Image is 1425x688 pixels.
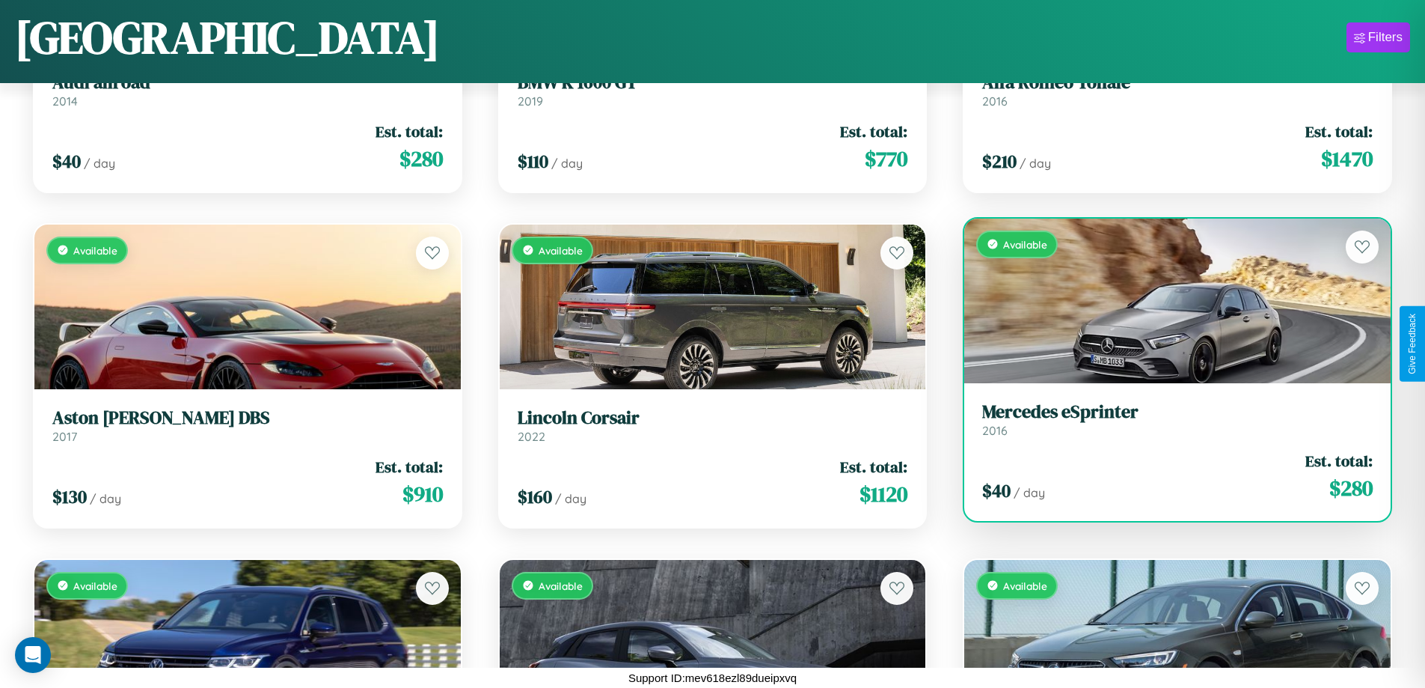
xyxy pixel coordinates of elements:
[15,637,51,673] div: Open Intercom Messenger
[1003,579,1047,592] span: Available
[982,478,1011,503] span: $ 40
[1305,450,1373,472] span: Est. total:
[518,407,908,429] h3: Lincoln Corsair
[84,156,115,171] span: / day
[539,579,583,592] span: Available
[376,456,443,478] span: Est. total:
[52,72,443,109] a: Audi allroad2014
[52,94,78,109] span: 2014
[982,401,1373,423] h3: Mercedes eSprinter
[859,479,907,509] span: $ 1120
[1346,22,1410,52] button: Filters
[1368,30,1403,45] div: Filters
[90,491,121,506] span: / day
[402,479,443,509] span: $ 910
[1020,156,1051,171] span: / day
[52,407,443,429] h3: Aston [PERSON_NAME] DBS
[1329,473,1373,503] span: $ 280
[1321,144,1373,174] span: $ 1470
[539,244,583,257] span: Available
[73,244,117,257] span: Available
[840,456,907,478] span: Est. total:
[518,72,908,109] a: BMW K 1600 GT2019
[376,121,443,142] span: Est. total:
[73,579,117,592] span: Available
[982,72,1373,109] a: Alfa Romeo Tonale2016
[840,121,907,142] span: Est. total:
[1003,238,1047,251] span: Available
[518,407,908,444] a: Lincoln Corsair2022
[551,156,583,171] span: / day
[399,144,443,174] span: $ 280
[865,144,907,174] span: $ 770
[52,72,443,94] h3: Audi allroad
[518,72,908,94] h3: BMW K 1600 GT
[555,491,586,506] span: / day
[518,429,545,444] span: 2022
[52,429,77,444] span: 2017
[1407,314,1418,374] div: Give Feedback
[15,7,440,68] h1: [GEOGRAPHIC_DATA]
[982,401,1373,438] a: Mercedes eSprinter2016
[518,484,552,509] span: $ 160
[1305,121,1373,142] span: Est. total:
[518,149,548,174] span: $ 110
[52,484,87,509] span: $ 130
[628,668,797,688] p: Support ID: mev618ezl89dueipxvq
[518,94,543,109] span: 2019
[52,407,443,444] a: Aston [PERSON_NAME] DBS2017
[52,149,81,174] span: $ 40
[1014,485,1045,500] span: / day
[982,72,1373,94] h3: Alfa Romeo Tonale
[982,149,1017,174] span: $ 210
[982,423,1008,438] span: 2016
[982,94,1008,109] span: 2016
